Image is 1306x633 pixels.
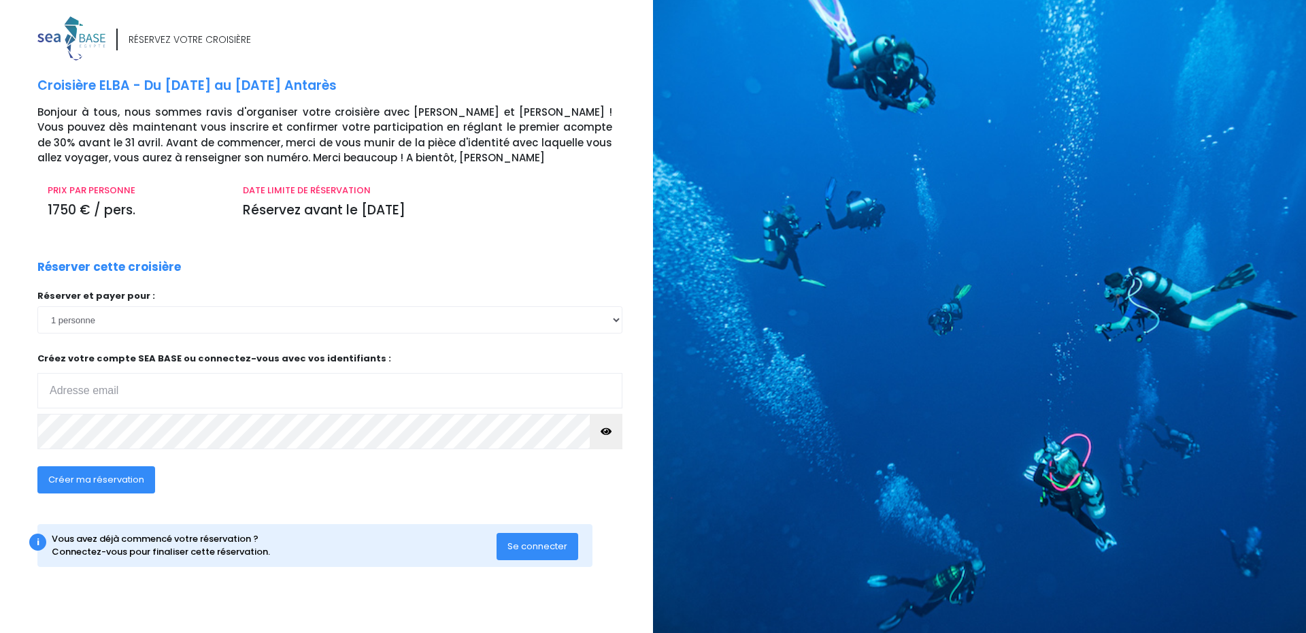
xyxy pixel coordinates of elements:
[497,533,578,560] button: Se connecter
[243,201,612,221] p: Réservez avant le [DATE]
[497,540,578,551] a: Se connecter
[507,540,567,553] span: Se connecter
[37,105,643,166] p: Bonjour à tous, nous sommes ravis d'organiser votre croisière avec [PERSON_NAME] et [PERSON_NAME]...
[29,534,46,551] div: i
[243,184,612,197] p: DATE LIMITE DE RÉSERVATION
[37,289,622,303] p: Réserver et payer pour :
[129,33,251,47] div: RÉSERVEZ VOTRE CROISIÈRE
[37,466,155,493] button: Créer ma réservation
[37,16,105,61] img: logo_color1.png
[37,373,622,408] input: Adresse email
[48,201,222,221] p: 1750 € / pers.
[37,76,643,96] p: Croisière ELBA - Du [DATE] au [DATE] Antarès
[37,259,181,276] p: Réserver cette croisière
[48,184,222,197] p: PRIX PAR PERSONNE
[37,352,622,408] p: Créez votre compte SEA BASE ou connectez-vous avec vos identifiants :
[48,473,144,486] span: Créer ma réservation
[52,532,497,559] div: Vous avez déjà commencé votre réservation ? Connectez-vous pour finaliser cette réservation.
